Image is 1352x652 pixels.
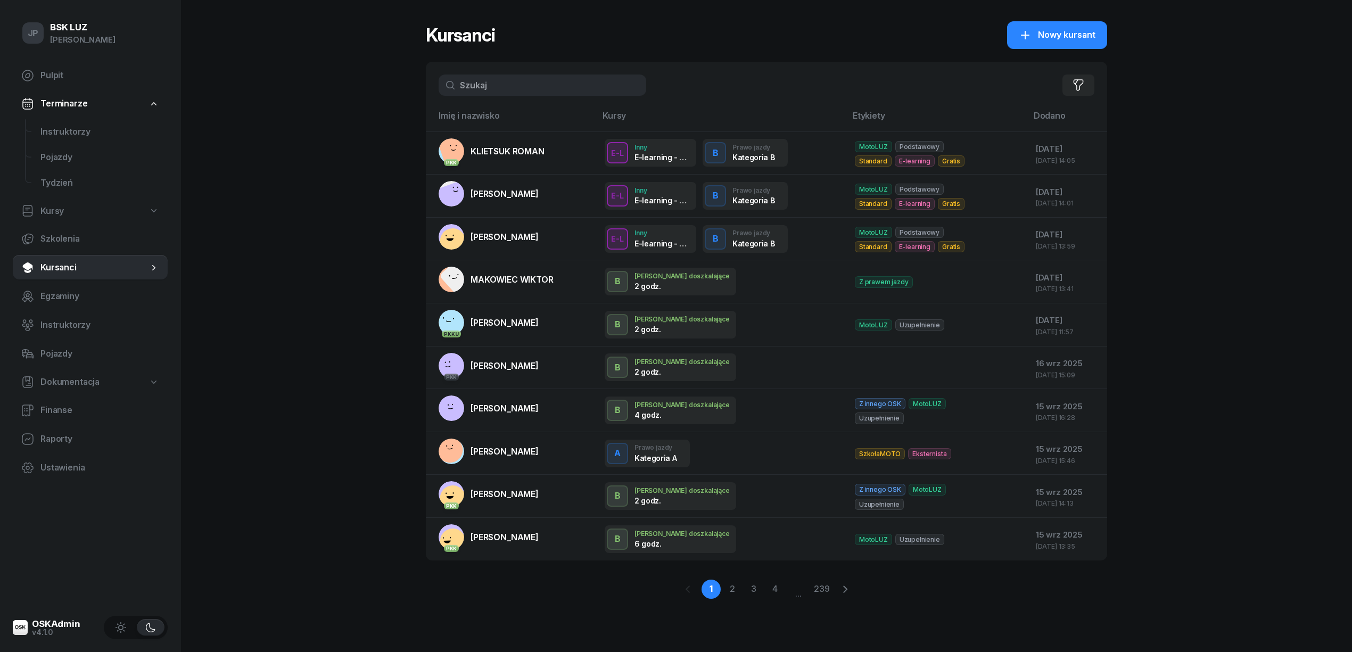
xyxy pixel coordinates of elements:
[471,274,554,285] span: MAKOWIEC WIKTOR
[40,403,159,417] span: Finanse
[1036,457,1099,464] div: [DATE] 15:46
[471,188,539,199] span: [PERSON_NAME]
[634,487,730,494] div: [PERSON_NAME] doszkalające
[13,398,168,423] a: Finanse
[895,155,935,167] span: E-learning
[732,144,774,151] div: Prawo jazdy
[13,63,168,88] a: Pulpit
[732,187,774,194] div: Prawo jazdy
[855,276,913,287] span: Z prawem jazdy
[705,185,726,207] button: B
[855,198,892,209] span: Standard
[1036,243,1099,250] div: [DATE] 13:59
[634,187,690,194] div: Inny
[1036,313,1099,327] div: [DATE]
[426,109,596,131] th: Imię i nazwisko
[611,359,625,377] div: B
[40,176,159,190] span: Tydzień
[634,358,730,365] div: [PERSON_NAME] doszkalające
[1036,372,1099,378] div: [DATE] 15:09
[40,261,149,275] span: Kursanci
[439,138,545,164] a: PKKKLIETSUK ROMAN
[439,353,539,378] a: PKK[PERSON_NAME]
[471,317,539,328] span: [PERSON_NAME]
[607,232,628,245] div: E-L
[855,227,892,238] span: MotoLUZ
[40,432,159,446] span: Raporty
[855,534,892,545] span: MotoLUZ
[1038,28,1095,42] span: Nowy kursant
[40,375,100,389] span: Dokumentacja
[40,290,159,303] span: Egzaminy
[607,485,628,507] button: B
[1036,200,1099,207] div: [DATE] 14:01
[439,439,539,464] a: [PERSON_NAME]
[611,273,625,291] div: B
[634,144,690,151] div: Inny
[471,489,539,499] span: [PERSON_NAME]
[895,241,935,252] span: E-learning
[705,142,726,163] button: B
[1036,442,1099,456] div: 15 wrz 2025
[1036,285,1099,292] div: [DATE] 13:41
[471,360,539,371] span: [PERSON_NAME]
[895,534,944,545] span: Uzupełnienie
[705,228,726,250] button: B
[439,524,539,550] a: PKK[PERSON_NAME]
[855,484,905,495] span: Z innego OSK
[634,153,690,162] div: E-learning - 90 dni
[40,125,159,139] span: Instruktorzy
[13,226,168,252] a: Szkolenia
[732,229,774,236] div: Prawo jazdy
[40,232,159,246] span: Szkolenia
[744,580,763,599] a: 3
[787,579,810,599] span: ...
[40,318,159,332] span: Instruktorzy
[607,314,628,335] button: B
[611,487,625,505] div: B
[607,443,628,464] button: A
[634,530,730,537] div: [PERSON_NAME] doszkalające
[40,204,64,218] span: Kursy
[634,496,690,505] div: 2 godz.
[439,75,646,96] input: Szukaj
[610,444,625,463] div: A
[611,530,625,548] div: B
[895,184,944,195] span: Podstawowy
[1036,228,1099,242] div: [DATE]
[938,198,964,209] span: Gratis
[732,153,774,162] div: Kategoria B
[471,403,539,414] span: [PERSON_NAME]
[439,224,539,250] a: [PERSON_NAME]
[895,141,944,152] span: Podstawowy
[596,109,846,131] th: Kursy
[634,273,730,279] div: [PERSON_NAME] doszkalające
[1036,414,1099,421] div: [DATE] 16:28
[855,155,892,167] span: Standard
[723,580,742,599] a: 2
[607,189,628,202] div: E-L
[13,620,28,635] img: logo-xs@2x.png
[471,532,539,542] span: [PERSON_NAME]
[732,196,774,205] div: Kategoria B
[634,316,730,323] div: [PERSON_NAME] doszkalające
[909,484,946,495] span: MotoLUZ
[455,332,459,336] span: U
[471,446,539,457] span: [PERSON_NAME]
[444,159,459,166] div: PKK
[1036,328,1099,335] div: [DATE] 11:57
[708,230,723,248] div: B
[40,347,159,361] span: Pojazdy
[439,481,539,507] a: PKK[PERSON_NAME]
[1036,528,1099,542] div: 15 wrz 2025
[1036,271,1099,285] div: [DATE]
[28,29,39,38] span: JP
[634,239,690,248] div: E-learning - 90 dni
[439,395,539,421] a: [PERSON_NAME]
[1036,142,1099,156] div: [DATE]
[938,241,964,252] span: Gratis
[855,448,905,459] span: SzkołaMOTO
[607,228,628,250] button: E-L
[732,239,774,248] div: Kategoria B
[855,412,904,424] span: Uzupełnienie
